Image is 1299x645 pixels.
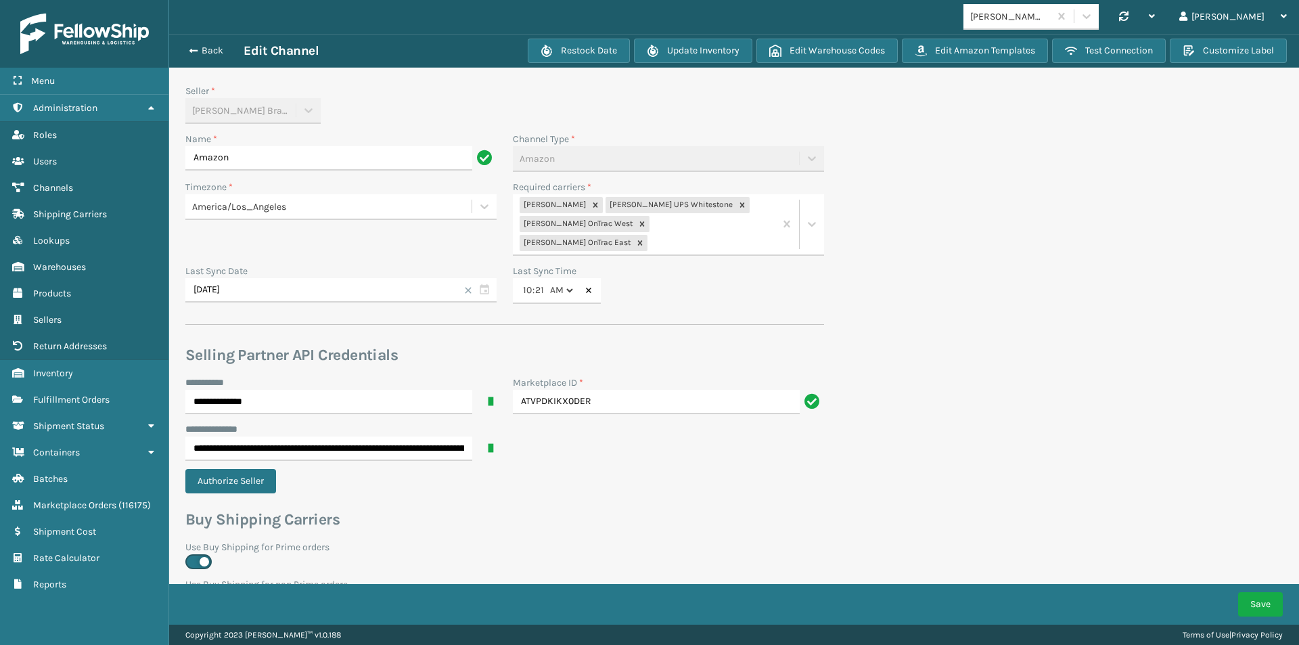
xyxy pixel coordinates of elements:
span: : [532,282,534,298]
label: Use Buy Shipping for non Prime orders [185,577,824,592]
button: Update Inventory [634,39,752,63]
span: Products [33,288,71,299]
p: Copyright 2023 [PERSON_NAME]™ v 1.0.188 [185,625,341,645]
h3: Edit Channel [244,43,319,59]
input: -- [534,278,545,303]
div: America/Los_Angeles [192,200,473,214]
span: Channels [33,182,73,194]
button: Edit Warehouse Codes [756,39,898,63]
div: [PERSON_NAME] OnTrac East [520,235,633,251]
span: Roles [33,129,57,141]
label: Last Sync Date [185,265,248,277]
button: Back [181,45,244,57]
span: Fulfillment Orders [33,394,110,405]
span: Shipment Status [33,420,104,432]
div: [PERSON_NAME] [520,197,588,213]
h3: Selling Partner API Credentials [185,345,824,365]
span: Reports [33,579,66,590]
button: Customize Label [1170,39,1287,63]
label: Use Buy Shipping for Prime orders [185,540,824,554]
input: -- [522,278,532,303]
label: Last Sync Time [513,265,576,277]
span: Marketplace Orders [33,499,116,511]
div: [PERSON_NAME] Brands [970,9,1051,24]
span: Warehouses [33,261,86,273]
button: Restock Date [528,39,630,63]
span: Containers [33,447,80,458]
span: Lookups [33,235,70,246]
button: Edit Amazon Templates [902,39,1048,63]
label: Channel Type [513,132,575,146]
span: Rate Calculator [33,552,99,564]
div: [PERSON_NAME] UPS Whitestone [606,197,735,213]
button: Save [1238,592,1283,617]
button: Authorize Seller [185,469,276,493]
span: Return Addresses [33,340,107,352]
a: Privacy Policy [1231,630,1283,640]
span: Users [33,156,57,167]
label: Required carriers [513,180,591,194]
label: Name [185,132,217,146]
h3: Buy Shipping Carriers [185,510,824,530]
label: Marketplace ID [513,376,583,390]
span: Menu [31,75,55,87]
img: logo [20,14,149,54]
span: Administration [33,102,97,114]
span: Shipping Carriers [33,208,107,220]
div: [PERSON_NAME] OnTrac West [520,216,635,232]
span: Shipment Cost [33,526,96,537]
span: Batches [33,473,68,485]
a: Terms of Use [1183,630,1229,640]
span: ( 116175 ) [118,499,151,511]
span: Sellers [33,314,62,326]
a: Authorize Seller [185,475,284,487]
div: | [1183,625,1283,645]
label: Timezone [185,180,233,194]
label: Seller [185,84,215,98]
span: Inventory [33,368,73,379]
input: MM/DD/YYYY [185,278,497,303]
button: Test Connection [1052,39,1166,63]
